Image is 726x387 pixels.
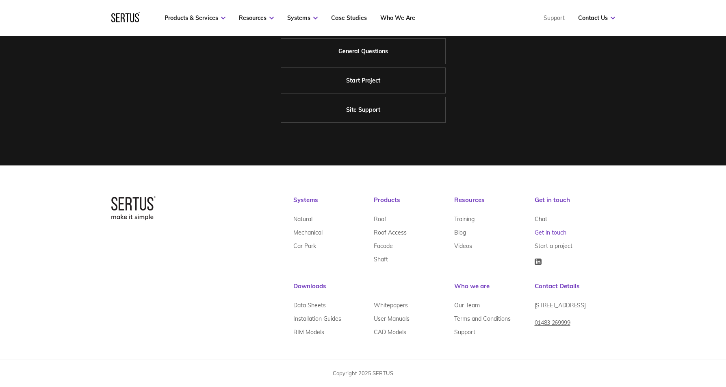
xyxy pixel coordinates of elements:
[331,14,367,22] a: Case Studies
[281,67,446,93] a: Start Project
[165,14,225,22] a: Products & Services
[535,302,586,309] span: [STREET_ADDRESS]
[374,312,410,325] a: User Manuals
[293,212,312,226] a: Natural
[281,97,446,123] a: Site Support
[293,239,316,252] a: Car Park
[374,252,388,266] a: Shaft
[239,14,274,22] a: Resources
[287,14,318,22] a: Systems
[374,196,454,212] div: Products
[535,316,570,336] a: 01483 269999
[535,259,542,265] img: Icon
[454,298,480,312] a: Our Team
[374,298,408,312] a: Whitepapers
[535,226,566,239] a: Get in touch
[293,196,374,212] div: Systems
[535,282,615,298] div: Contact Details
[454,212,475,226] a: Training
[454,196,535,212] div: Resources
[374,325,406,339] a: CAD Models
[111,196,156,220] img: logo-box-2bec1e6d7ed5feb70a4f09a85fa1bbdd.png
[454,325,475,339] a: Support
[535,196,615,212] div: Get in touch
[293,226,323,239] a: Mechanical
[374,226,407,239] a: Roof Access
[454,226,466,239] a: Blog
[281,38,446,64] a: General Questions
[293,298,326,312] a: Data Sheets
[374,212,386,226] a: Roof
[293,312,341,325] a: Installation Guides
[454,312,511,325] a: Terms and Conditions
[544,14,565,22] a: Support
[535,212,547,226] a: Chat
[454,239,472,252] a: Videos
[374,239,393,252] a: Facade
[578,14,615,22] a: Contact Us
[580,293,726,387] iframe: Chat Widget
[293,325,324,339] a: BIM Models
[535,239,572,252] a: Start a project
[380,14,415,22] a: Who We Are
[454,282,535,298] div: Who we are
[293,282,454,298] div: Downloads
